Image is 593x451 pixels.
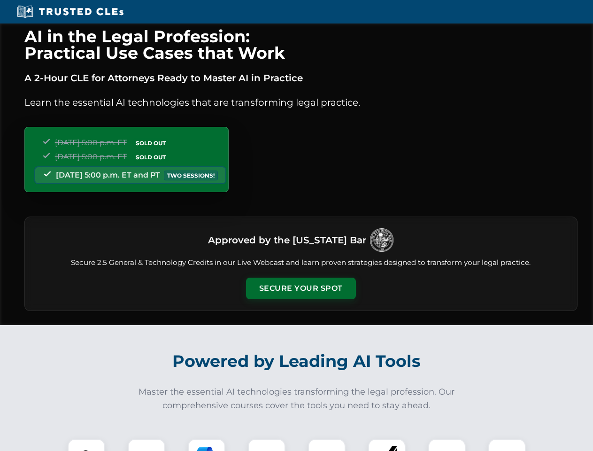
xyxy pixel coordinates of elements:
button: Secure Your Spot [246,278,356,299]
img: Logo [370,228,393,252]
span: SOLD OUT [132,138,169,148]
h3: Approved by the [US_STATE] Bar [208,232,366,249]
p: Secure 2.5 General & Technology Credits in our Live Webcast and learn proven strategies designed ... [36,257,566,268]
span: [DATE] 5:00 p.m. ET [55,152,127,161]
span: SOLD OUT [132,152,169,162]
p: Learn the essential AI technologies that are transforming legal practice. [24,95,578,110]
h1: AI in the Legal Profession: Practical Use Cases that Work [24,28,578,61]
img: Trusted CLEs [14,5,126,19]
span: [DATE] 5:00 p.m. ET [55,138,127,147]
p: A 2-Hour CLE for Attorneys Ready to Master AI in Practice [24,70,578,86]
h2: Powered by Leading AI Tools [37,345,557,378]
p: Master the essential AI technologies transforming the legal profession. Our comprehensive courses... [132,385,461,412]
